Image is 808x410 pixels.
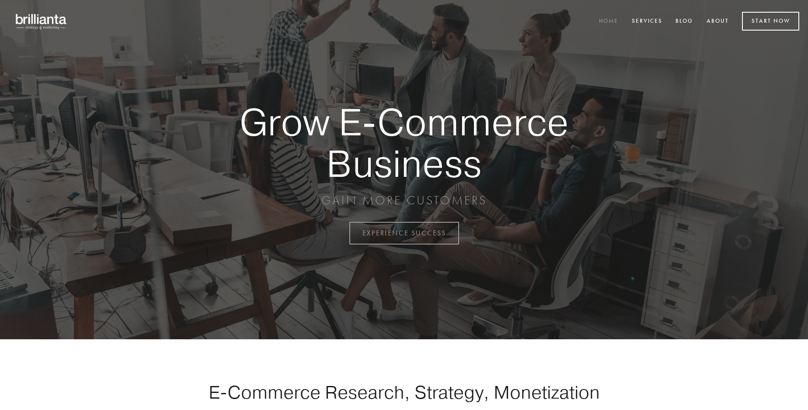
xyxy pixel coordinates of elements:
strong: Grow E-Commerce Business [209,101,599,184]
a: Start Now [742,12,799,31]
a: About [701,14,735,29]
a: Home [593,14,624,29]
img: brillianta - research, strategy, marketing [9,9,74,34]
a: Blog [670,14,699,29]
a: Services [626,14,668,29]
a: EXPERIENCE SUCCESS [349,222,459,245]
h1: E-Commerce Research, Strategy, Monetization [181,381,627,403]
p: GAIN MORE CUSTOMERS [209,193,599,208]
